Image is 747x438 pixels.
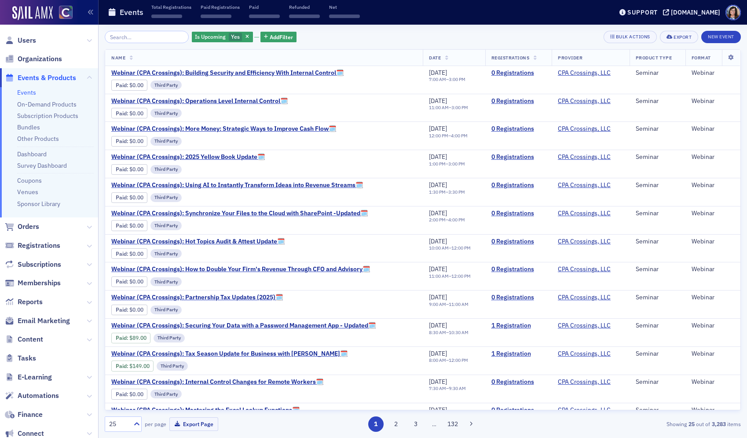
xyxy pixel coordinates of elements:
div: Webinar [692,210,734,217]
span: $0.00 [129,166,143,173]
div: Third Party [150,305,182,314]
input: Search… [105,31,189,43]
span: CPA Crossings, LLC [558,322,613,330]
div: Webinar [692,265,734,273]
a: CPA Crossings, LLC [558,125,611,133]
span: ‌ [249,15,280,18]
strong: 25 [687,420,696,428]
a: Paid [116,194,127,201]
a: Paid [116,278,127,285]
a: CPA Crossings, LLC [558,294,611,302]
div: – [429,273,471,279]
a: On-Demand Products [17,100,77,108]
span: : [116,335,129,341]
div: Export [674,35,692,40]
a: CPA Crossings, LLC [558,69,611,77]
span: Add Filter [270,33,293,41]
div: Paid: 0 - $0 [111,80,147,90]
div: – [429,161,465,167]
span: $0.00 [129,138,143,144]
a: Users [5,36,36,45]
a: Email Marketing [5,316,70,326]
span: $89.00 [129,335,146,341]
div: Seminar [636,181,679,189]
a: Webinar (CPA Crossings): Building Security and Efficiency With Internal Control🗓️ [111,69,344,77]
time: 3:00 PM [448,161,465,167]
a: Memberships [5,278,61,288]
p: Paid Registrations [201,4,240,10]
div: Paid: 0 - $0 [111,305,147,315]
div: – [429,357,468,363]
time: 3:30 PM [448,189,465,195]
span: : [116,138,129,144]
span: Format [692,55,711,61]
span: Users [18,36,36,45]
a: 0 Registrations [491,125,546,133]
a: 0 Registrations [491,238,546,246]
div: Third Party [150,109,182,118]
a: Paid [116,306,127,313]
span: CPA Crossings, LLC [558,69,613,77]
a: Webinar (CPA Crossings): Synchronize Your Files to the Cloud with SharePoint -Updated🗓️ [111,210,368,217]
span: Product Type [636,55,672,61]
span: CPA Crossings, LLC [558,153,613,161]
div: – [429,189,465,195]
button: 3 [408,416,424,432]
div: Paid: 0 - $0 [111,108,147,118]
div: – [429,302,469,307]
a: New Event [701,32,741,40]
div: Third Party [150,193,182,202]
a: 1 Registration [491,322,546,330]
div: Webinar [692,125,734,133]
span: [DATE] [429,69,447,77]
button: 2 [388,416,403,432]
time: 12:00 PM [451,273,471,279]
time: 9:00 AM [429,301,446,307]
span: [DATE] [429,378,447,386]
div: Paid: 0 - $0 [111,192,147,203]
p: Paid [249,4,280,10]
span: E-Learning [18,372,52,382]
a: Bundles [17,123,40,131]
a: E-Learning [5,372,52,382]
button: 1 [368,416,384,432]
div: Webinar [692,294,734,302]
a: Events [17,88,36,96]
span: Content [18,335,43,344]
span: CPA Crossings, LLC [558,210,613,217]
span: CPA Crossings, LLC [558,406,613,414]
span: CPA Crossings, LLC [558,97,613,105]
span: Memberships [18,278,61,288]
img: SailAMX [59,6,73,19]
span: : [116,166,129,173]
span: Profile [725,5,741,20]
p: Net [329,4,360,10]
a: Webinar (CPA Crossings): Securing Your Data with a Password Management App - Updated🗓️ [111,322,376,330]
a: Automations [5,391,59,401]
span: Webinar (CPA Crossings): Hot Topics Audit & Attest Update🗓️ [111,238,285,246]
time: 1:30 PM [429,189,446,195]
span: Webinar (CPA Crossings): More Money: Strategic Ways to Improve Cash Flow🗓️ [111,125,336,133]
button: Export [660,31,698,43]
span: Organizations [18,54,62,64]
div: Seminar [636,350,679,358]
time: 11:00 AM [429,104,449,110]
a: 0 Registrations [491,265,546,273]
button: Export Page [169,417,218,431]
div: Webinar [692,238,734,246]
a: Webinar (CPA Crossings): Mastering the Excel Lookup Functions🗓️ [111,406,300,414]
a: Paid [116,250,127,257]
span: Webinar (CPA Crossings): 2025 Yellow Book Update🗓️ [111,153,265,161]
span: Orders [18,222,39,232]
a: Paid [116,166,127,173]
div: Paid: 0 - $0 [111,136,147,147]
div: Paid: 0 - $0 [111,248,147,259]
span: Date [429,55,441,61]
label: per page [145,420,166,428]
div: 25 [109,420,128,429]
span: Email Marketing [18,316,70,326]
span: [DATE] [429,406,447,414]
time: 11:00 AM [449,301,469,307]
